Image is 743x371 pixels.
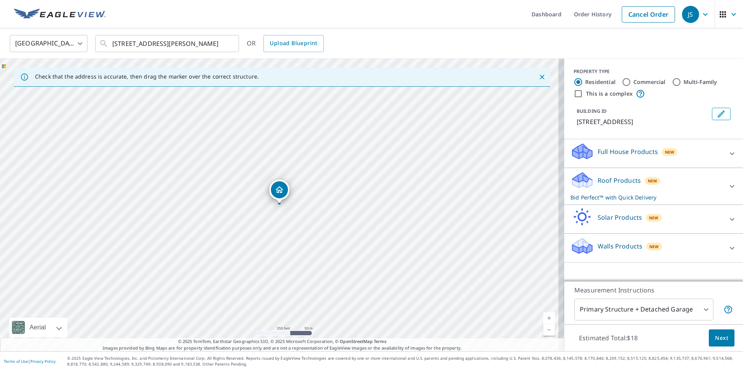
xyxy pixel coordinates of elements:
[574,285,733,295] p: Measurement Instructions
[27,318,48,337] div: Aerial
[598,176,641,185] p: Roof Products
[577,117,709,126] p: [STREET_ADDRESS]
[633,78,666,86] label: Commercial
[112,33,223,54] input: Search by address or latitude-longitude
[9,318,67,337] div: Aerial
[574,299,713,320] div: Primary Structure + Detached Garage
[570,193,723,201] p: Bid Perfect™ with Quick Delivery
[178,338,387,345] span: © 2025 TomTom, Earthstar Geographics SIO, © 2025 Microsoft Corporation, ©
[649,215,659,221] span: New
[573,329,644,346] p: Estimated Total: $18
[598,147,658,156] p: Full House Products
[586,90,633,98] label: This is a complex
[709,329,734,347] button: Next
[543,312,555,324] a: Current Level 17, Zoom In
[665,149,675,155] span: New
[537,72,547,82] button: Close
[598,213,642,222] p: Solar Products
[682,6,699,23] div: JS
[263,35,323,52] a: Upload Blueprint
[574,68,734,75] div: PROPERTY TYPE
[715,333,728,343] span: Next
[570,171,737,201] div: Roof ProductsNewBid Perfect™ with Quick Delivery
[270,38,317,48] span: Upload Blueprint
[269,180,290,204] div: Dropped pin, building 1, Residential property, 33 N Morningside Dr Binghamton, NY 13905
[684,78,717,86] label: Multi-Family
[724,305,733,314] span: Your report will include the primary structure and a detached garage if one exists.
[577,108,607,114] p: BUILDING ID
[247,35,324,52] div: OR
[4,359,56,364] p: |
[622,6,675,23] a: Cancel Order
[374,338,387,344] a: Terms
[648,178,658,184] span: New
[10,33,87,54] div: [GEOGRAPHIC_DATA]
[4,359,28,364] a: Terms of Use
[570,237,737,259] div: Walls ProductsNew
[340,338,372,344] a: OpenStreetMap
[598,241,642,251] p: Walls Products
[570,142,737,164] div: Full House ProductsNew
[585,78,616,86] label: Residential
[649,243,659,250] span: New
[14,9,106,20] img: EV Logo
[543,324,555,336] a: Current Level 17, Zoom Out
[570,208,737,230] div: Solar ProductsNew
[30,359,56,364] a: Privacy Policy
[67,355,739,367] p: © 2025 Eagle View Technologies, Inc. and Pictometry International Corp. All Rights Reserved. Repo...
[712,108,731,120] button: Edit building 1
[35,73,259,80] p: Check that the address is accurate, then drag the marker over the correct structure.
